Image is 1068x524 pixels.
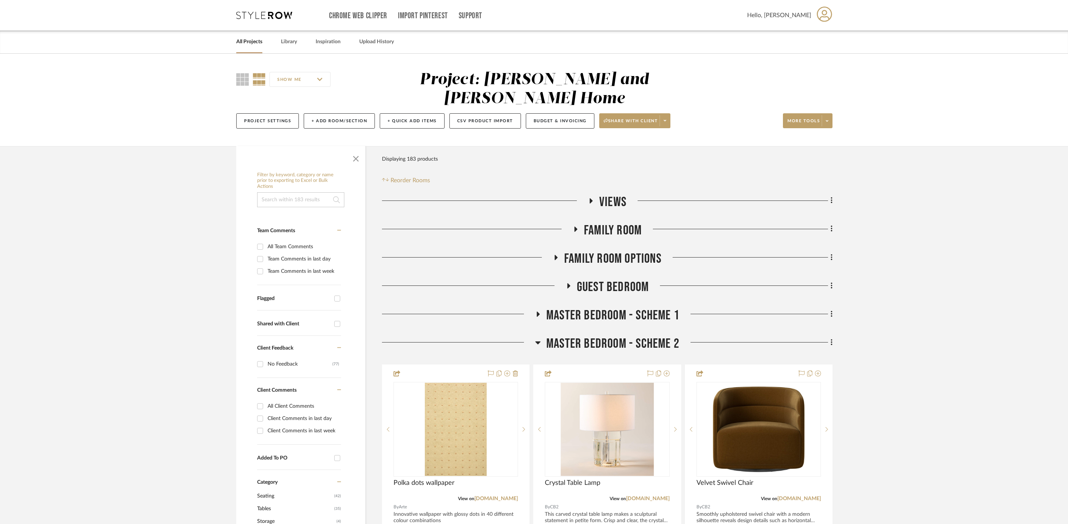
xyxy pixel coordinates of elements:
span: View on [761,496,777,501]
a: Support [459,13,482,19]
span: View on [458,496,474,501]
span: Arte [399,504,407,511]
span: More tools [787,118,820,129]
div: Project: [PERSON_NAME] and [PERSON_NAME] Home [420,72,649,107]
span: Views [599,194,626,210]
div: All Client Comments [268,400,339,412]
span: Polka dots wallpaper [394,479,455,487]
div: Flagged [257,296,331,302]
a: [DOMAIN_NAME] [777,496,821,501]
span: Client Feedback [257,345,293,351]
div: All Team Comments [268,241,339,253]
span: Family Room Options [564,251,661,267]
div: Team Comments in last day [268,253,339,265]
span: Tables [257,502,332,515]
span: Share with client [604,118,658,129]
span: Category [257,479,278,486]
a: [DOMAIN_NAME] [474,496,518,501]
img: Crystal Table Lamp [560,383,654,476]
button: + Quick Add Items [380,113,445,129]
span: By [394,504,399,511]
span: Hello, [PERSON_NAME] [747,11,811,20]
a: Import Pinterest [398,13,448,19]
span: Velvet Swivel Chair [696,479,753,487]
h6: Filter by keyword, category or name prior to exporting to Excel or Bulk Actions [257,172,344,190]
button: + Add Room/Section [304,113,375,129]
span: CB2 [702,504,710,511]
span: Team Comments [257,228,295,233]
span: CB2 [550,504,559,511]
a: All Projects [236,37,262,47]
div: (77) [332,358,339,370]
div: Team Comments in last week [268,265,339,277]
button: Share with client [599,113,671,128]
button: More tools [783,113,832,128]
a: Library [281,37,297,47]
div: Shared with Client [257,321,331,327]
div: Client Comments in last day [268,413,339,424]
span: Guest Bedroom [577,279,649,295]
span: (42) [334,490,341,502]
button: Close [348,150,363,165]
span: View on [610,496,626,501]
div: Added To PO [257,455,331,461]
div: No Feedback [268,358,332,370]
button: Reorder Rooms [382,176,430,185]
a: Inspiration [316,37,341,47]
a: Chrome Web Clipper [329,13,387,19]
button: Project Settings [236,113,299,129]
span: Master Bedroom - Scheme 2 [546,336,679,352]
span: Seating [257,490,332,502]
span: Master Bedroom - Scheme 1 [546,307,679,323]
div: 0 [545,382,669,476]
span: Crystal Table Lamp [545,479,600,487]
button: Budget & Invoicing [526,113,594,129]
div: Client Comments in last week [268,425,339,437]
div: Displaying 183 products [382,152,438,167]
a: Upload History [359,37,394,47]
span: By [696,504,702,511]
span: By [545,504,550,511]
span: Client Comments [257,388,297,393]
input: Search within 183 results [257,192,344,207]
span: Family Room [584,222,642,239]
button: CSV Product Import [449,113,521,129]
span: Reorder Rooms [391,176,430,185]
a: [DOMAIN_NAME] [626,496,670,501]
img: Velvet Swivel Chair [712,383,805,476]
img: Polka dots wallpaper [425,383,487,476]
span: (35) [334,503,341,515]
